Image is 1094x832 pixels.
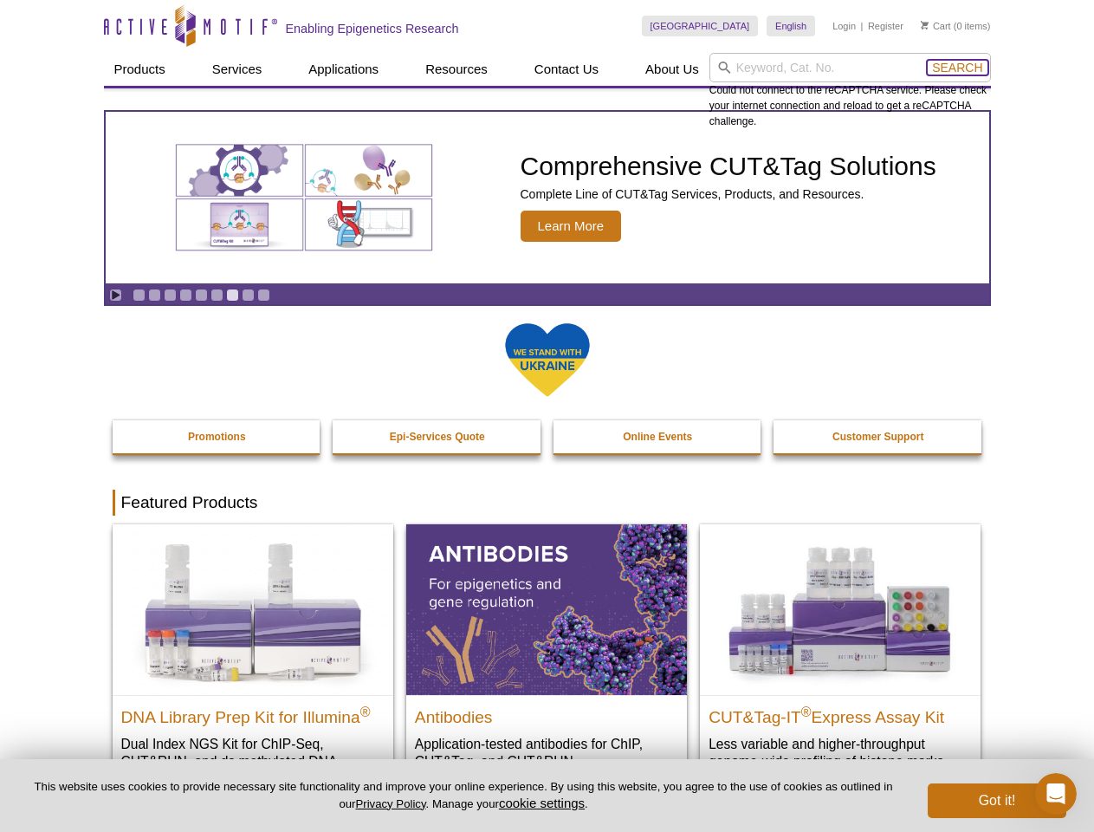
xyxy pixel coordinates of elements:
[202,53,273,86] a: Services
[623,431,692,443] strong: Online Events
[188,431,246,443] strong: Promotions
[298,53,389,86] a: Applications
[106,112,989,283] article: Comprehensive CUT&Tag Solutions
[927,60,987,75] button: Search
[928,783,1066,818] button: Got it!
[257,289,270,302] a: Go to slide 9
[861,16,864,36] li: |
[406,524,687,787] a: All Antibodies Antibodies Application-tested antibodies for ChIP, CUT&Tag, and CUT&RUN.
[700,524,981,787] a: CUT&Tag-IT® Express Assay Kit CUT&Tag-IT®Express Assay Kit Less variable and higher-throughput ge...
[106,112,989,283] a: Various genetic charts and diagrams. Comprehensive CUT&Tag Solutions Complete Line of CUT&Tag Ser...
[868,20,903,32] a: Register
[700,524,981,694] img: CUT&Tag-IT® Express Assay Kit
[499,796,585,810] button: cookie settings
[801,704,812,718] sup: ®
[121,700,385,726] h2: DNA Library Prep Kit for Illumina
[932,61,982,75] span: Search
[355,797,425,810] a: Privacy Policy
[415,700,678,726] h2: Antibodies
[1035,773,1077,815] iframe: Intercom live chat
[767,16,815,36] a: English
[360,704,371,718] sup: ®
[642,16,759,36] a: [GEOGRAPHIC_DATA]
[709,700,972,726] h2: CUT&Tag-IT Express Assay Kit
[333,420,542,453] a: Epi-Services Quote
[148,289,161,302] a: Go to slide 2
[226,289,239,302] a: Go to slide 7
[774,420,983,453] a: Customer Support
[521,211,622,242] span: Learn More
[390,431,485,443] strong: Epi-Services Quote
[635,53,709,86] a: About Us
[113,524,393,694] img: DNA Library Prep Kit for Illumina
[164,289,177,302] a: Go to slide 3
[553,420,763,453] a: Online Events
[832,20,856,32] a: Login
[709,53,991,82] input: Keyword, Cat. No.
[104,53,176,86] a: Products
[415,53,498,86] a: Resources
[109,289,122,302] a: Toggle autoplay
[121,735,385,788] p: Dual Index NGS Kit for ChIP-Seq, CUT&RUN, and ds methylated DNA assays.
[921,21,929,29] img: Your Cart
[286,21,459,36] h2: Enabling Epigenetics Research
[242,289,255,302] a: Go to slide 8
[210,289,223,302] a: Go to slide 6
[113,524,393,804] a: DNA Library Prep Kit for Illumina DNA Library Prep Kit for Illumina® Dual Index NGS Kit for ChIP-...
[521,153,936,179] h2: Comprehensive CUT&Tag Solutions
[921,16,991,36] li: (0 items)
[524,53,609,86] a: Contact Us
[113,420,322,453] a: Promotions
[504,322,591,399] img: We Stand With Ukraine
[133,289,146,302] a: Go to slide 1
[406,524,687,694] img: All Antibodies
[179,289,192,302] a: Go to slide 4
[709,735,972,770] p: Less variable and higher-throughput genome-wide profiling of histone marks​.
[113,490,982,516] h2: Featured Products
[195,289,208,302] a: Go to slide 5
[174,143,434,252] img: Various genetic charts and diagrams.
[28,779,899,812] p: This website uses cookies to provide necessary site functionality and improve your online experie...
[415,735,678,770] p: Application-tested antibodies for ChIP, CUT&Tag, and CUT&RUN.
[521,186,936,202] p: Complete Line of CUT&Tag Services, Products, and Resources.
[709,53,991,129] div: Could not connect to the reCAPTCHA service. Please check your internet connection and reload to g...
[921,20,951,32] a: Cart
[832,431,923,443] strong: Customer Support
